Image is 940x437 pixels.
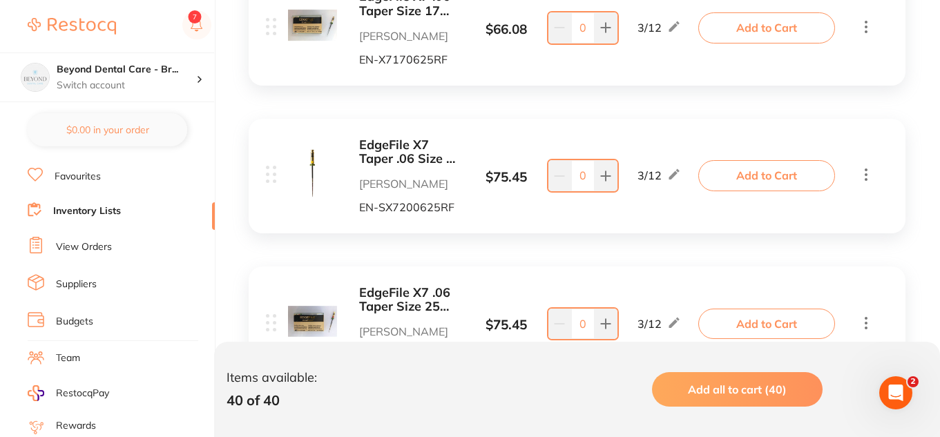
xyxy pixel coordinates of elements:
[288,297,337,346] img: Ri5qcGc
[55,170,101,184] a: Favourites
[652,372,823,407] button: Add all to cart (40)
[359,30,463,42] p: [PERSON_NAME]
[698,12,835,43] button: Add to Cart
[28,18,116,35] img: Restocq Logo
[359,53,463,66] p: EN-X7170625RF
[359,325,463,338] p: [PERSON_NAME]
[28,113,187,146] button: $0.00 in your order
[56,387,109,400] span: RestocqPay
[879,376,912,409] iframe: Intercom live chat
[463,318,550,333] div: $ 75.45
[227,371,317,385] p: Items available:
[57,63,196,77] h4: Beyond Dental Care - Brighton
[698,160,835,191] button: Add to Cart
[56,351,80,365] a: Team
[637,315,681,332] div: 3 / 12
[28,385,44,401] img: RestocqPay
[698,309,835,339] button: Add to Cart
[57,79,196,93] p: Switch account
[21,64,49,91] img: Beyond Dental Care - Brighton
[359,138,463,166] button: EdgeFile X7 Taper .06 Size 20 25 mm Sterile Pack of 6
[56,278,97,291] a: Suppliers
[56,315,93,329] a: Budgets
[637,167,681,184] div: 3 / 12
[249,266,905,381] div: EdgeFile X7 .06 Taper Size 25 25mm Pack of 6 [PERSON_NAME] EN-X7250625RF $75.45 3/12Add to Cart
[359,201,463,213] p: EN-SX7200625RF
[56,419,96,433] a: Rewards
[53,204,121,218] a: Inventory Lists
[359,177,463,190] p: [PERSON_NAME]
[688,382,787,396] span: Add all to cart (40)
[28,385,109,401] a: RestocqPay
[288,1,337,50] img: Ri5qcGc
[227,392,317,408] p: 40 of 40
[288,149,337,198] img: UkYuanBn
[359,286,463,314] button: EdgeFile X7 .06 Taper Size 25 25mm Pack of 6
[28,10,116,42] a: Restocq Logo
[249,119,905,233] div: EdgeFile X7 Taper .06 Size 20 25 mm Sterile Pack of 6 [PERSON_NAME] EN-SX7200625RF $75.45 3/12Add...
[637,19,681,36] div: 3 / 12
[463,22,550,37] div: $ 66.08
[56,240,112,254] a: View Orders
[463,170,550,185] div: $ 75.45
[908,376,919,387] span: 2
